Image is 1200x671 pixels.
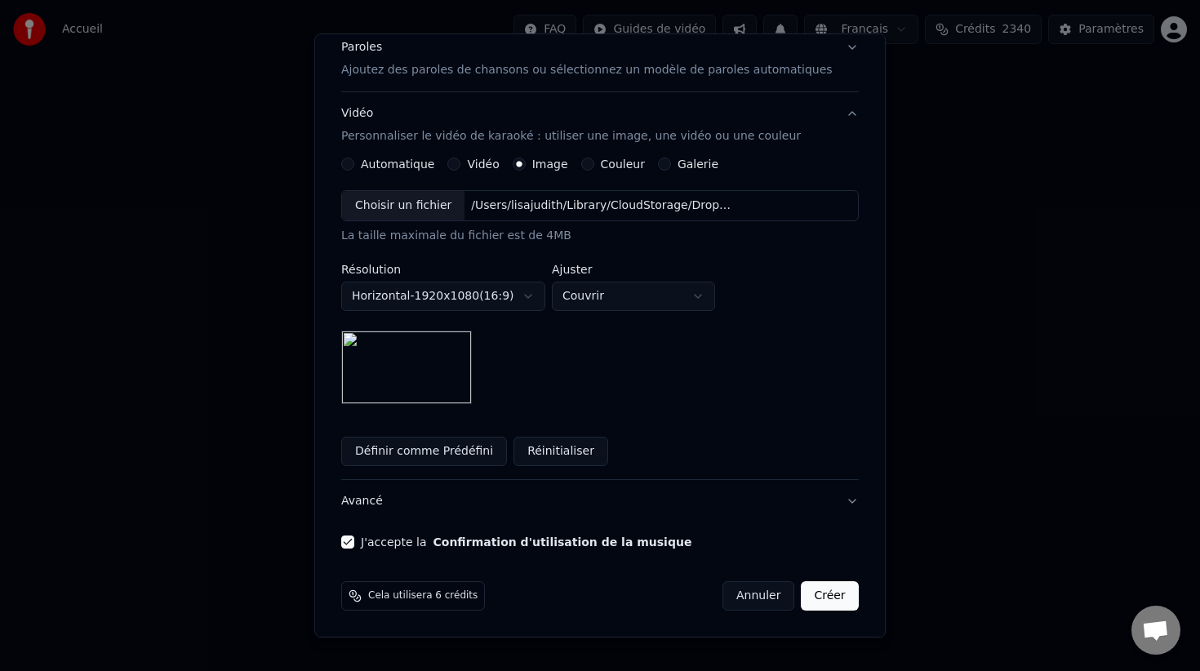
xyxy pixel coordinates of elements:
[361,536,691,548] label: J'accepte la
[513,437,608,466] button: Réinitialiser
[341,39,382,56] div: Paroles
[361,158,434,170] label: Automatique
[341,264,545,275] label: Résolution
[722,581,794,611] button: Annuler
[341,480,859,522] button: Avancé
[342,191,464,220] div: Choisir un fichier
[468,158,500,170] label: Vidéo
[433,536,692,548] button: J'accepte la
[465,198,743,214] div: /Users/lisajudith/Library/CloudStorage/Dropbox/GWOKA/SELECTION KARAOKA/[PERSON_NAME]/Fond d'écra...
[341,158,859,479] div: VidéoPersonnaliser le vidéo de karaoké : utiliser une image, une vidéo ou une couleur
[552,264,715,275] label: Ajuster
[341,228,859,244] div: La taille maximale du fichier est de 4MB
[368,589,478,602] span: Cela utilisera 6 crédits
[341,437,507,466] button: Définir comme Prédéfini
[341,62,833,78] p: Ajoutez des paroles de chansons ou sélectionnez un modèle de paroles automatiques
[802,581,859,611] button: Créer
[601,158,645,170] label: Couleur
[341,26,859,91] button: ParolesAjoutez des paroles de chansons ou sélectionnez un modèle de paroles automatiques
[678,158,718,170] label: Galerie
[341,92,859,158] button: VidéoPersonnaliser le vidéo de karaoké : utiliser une image, une vidéo ou une couleur
[341,105,801,144] div: Vidéo
[341,128,801,144] p: Personnaliser le vidéo de karaoké : utiliser une image, une vidéo ou une couleur
[532,158,568,170] label: Image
